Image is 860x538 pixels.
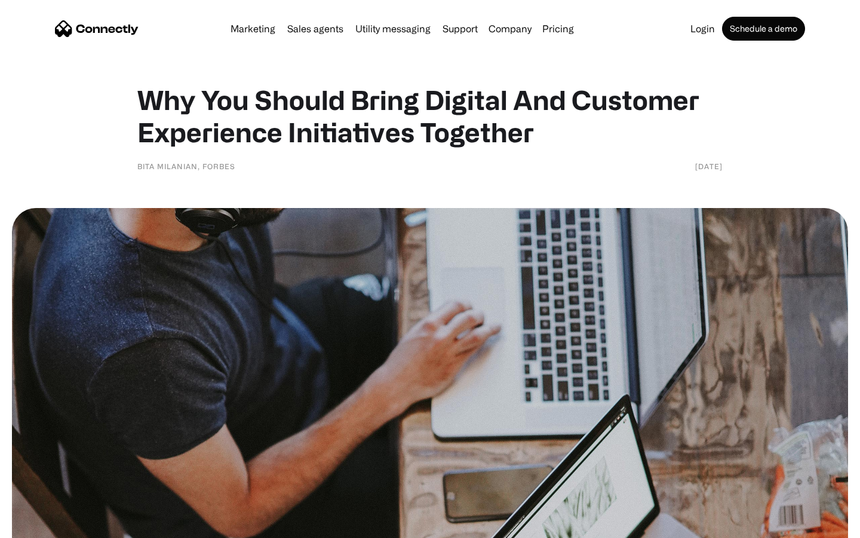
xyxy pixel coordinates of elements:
[438,24,483,33] a: Support
[686,24,720,33] a: Login
[489,20,532,37] div: Company
[24,517,72,534] ul: Language list
[137,84,723,148] h1: Why You Should Bring Digital And Customer Experience Initiatives Together
[695,160,723,172] div: [DATE]
[282,24,348,33] a: Sales agents
[226,24,280,33] a: Marketing
[722,17,805,41] a: Schedule a demo
[537,24,579,33] a: Pricing
[351,24,435,33] a: Utility messaging
[12,517,72,534] aside: Language selected: English
[137,160,235,172] div: Bita Milanian, Forbes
